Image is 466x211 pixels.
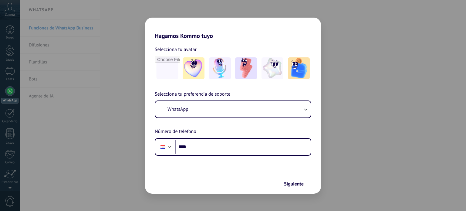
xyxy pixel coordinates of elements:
[155,90,231,98] span: Selecciona tu preferencia de soporte
[281,179,312,189] button: Siguiente
[155,46,197,53] span: Selecciona tu avatar
[145,18,321,39] h2: Hagamos Kommo tuyo
[284,182,304,186] span: Siguiente
[262,57,283,79] img: -4.jpeg
[235,57,257,79] img: -3.jpeg
[155,101,311,117] button: WhatsApp
[288,57,310,79] img: -5.jpeg
[157,141,169,153] div: Paraguay: + 595
[183,57,204,79] img: -1.jpeg
[155,128,196,136] span: Número de teléfono
[209,57,231,79] img: -2.jpeg
[167,106,188,112] span: WhatsApp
